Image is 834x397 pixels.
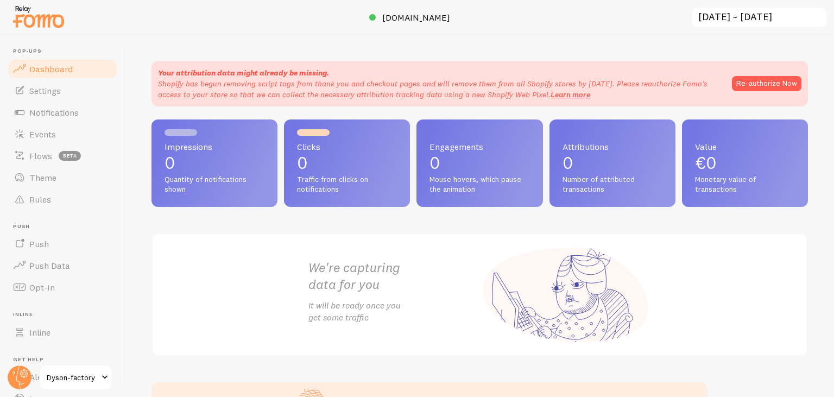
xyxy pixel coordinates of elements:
span: Dashboard [29,64,73,74]
span: Attributions [563,142,662,151]
span: beta [59,151,81,161]
span: Rules [29,194,51,205]
span: Clicks [297,142,397,151]
span: Push [29,238,49,249]
a: Rules [7,188,118,210]
span: Get Help [13,356,118,363]
strong: Your attribution data might already be missing. [158,68,329,78]
span: Number of attributed transactions [563,175,662,194]
p: 0 [165,154,264,172]
a: Push Data [7,255,118,276]
p: 0 [297,154,397,172]
a: Dashboard [7,58,118,80]
span: Engagements [429,142,529,151]
span: Pop-ups [13,48,118,55]
span: Flows [29,150,52,161]
p: 0 [563,154,662,172]
a: Opt-In [7,276,118,298]
a: Learn more [551,90,590,99]
span: Impressions [165,142,264,151]
a: Flows beta [7,145,118,167]
span: Dyson-factory [47,371,98,384]
p: 0 [429,154,529,172]
h2: We're capturing data for you [308,259,480,293]
a: Notifications [7,102,118,123]
span: Traffic from clicks on notifications [297,175,397,194]
a: Inline [7,322,118,343]
span: Push Data [29,260,70,271]
span: Theme [29,172,56,183]
span: Inline [29,327,50,338]
span: Inline [13,311,118,318]
span: Opt-In [29,282,55,293]
span: €0 [695,152,717,173]
img: fomo-relay-logo-orange.svg [11,3,66,30]
span: Events [29,129,56,140]
p: Shopify has begun removing script tags from thank you and checkout pages and will remove them fro... [158,78,721,100]
span: Notifications [29,107,79,118]
a: Events [7,123,118,145]
a: Push [7,233,118,255]
button: Re-authorize Now [732,76,801,91]
span: Quantity of notifications shown [165,175,264,194]
p: It will be ready once you get some traffic [308,299,480,324]
span: Settings [29,85,61,96]
a: Settings [7,80,118,102]
span: Monetary value of transactions [695,175,795,194]
a: Dyson-factory [39,364,112,390]
a: Theme [7,167,118,188]
span: Push [13,223,118,230]
span: Value [695,142,795,151]
span: Mouse hovers, which pause the animation [429,175,529,194]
